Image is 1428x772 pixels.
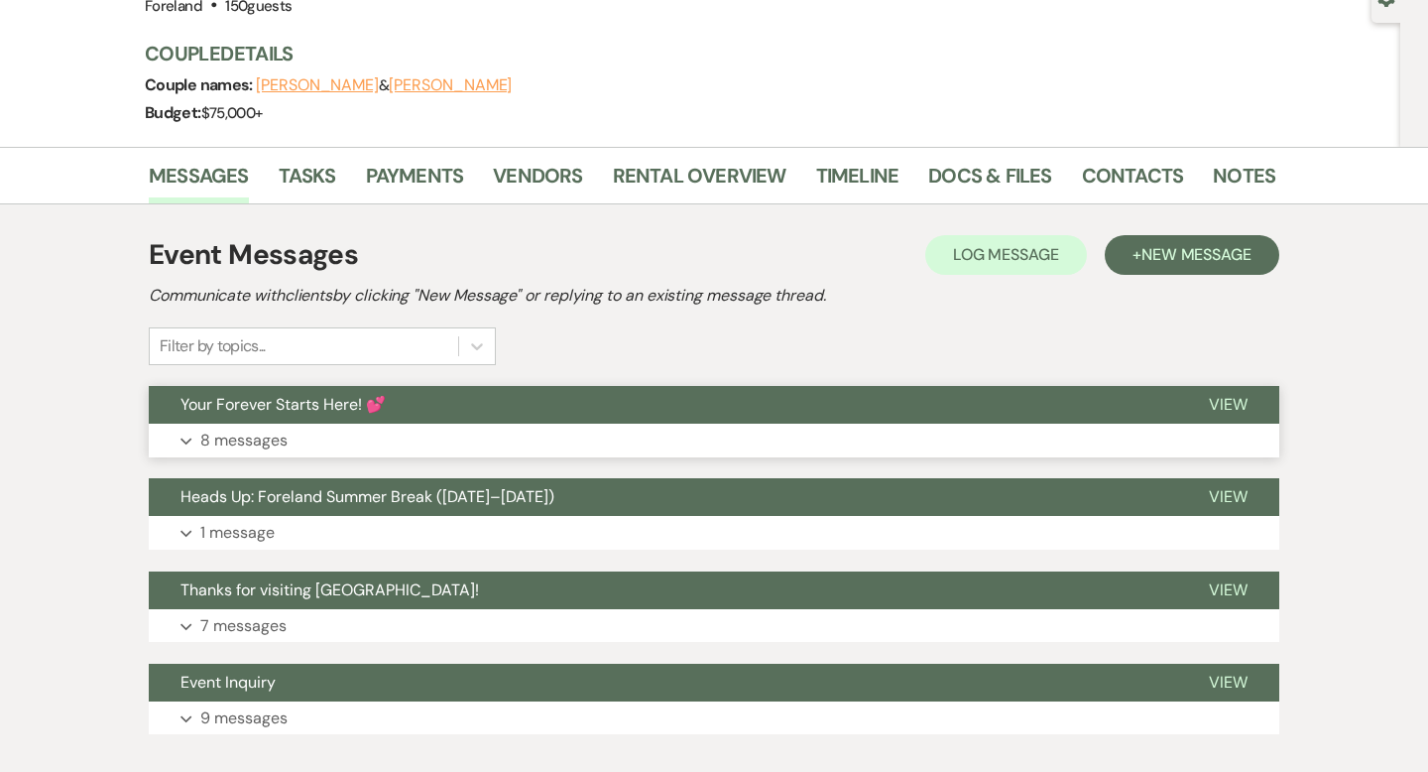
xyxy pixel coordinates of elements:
button: Thanks for visiting [GEOGRAPHIC_DATA]! [149,572,1177,609]
button: Event Inquiry [149,664,1177,702]
button: Log Message [925,235,1087,275]
button: 1 message [149,516,1279,550]
a: Vendors [493,160,582,203]
span: Log Message [953,244,1059,265]
h3: Couple Details [145,40,1255,67]
span: & [256,75,512,95]
button: View [1177,664,1279,702]
button: Heads Up: Foreland Summer Break ([DATE]–[DATE]) [149,478,1177,516]
button: 7 messages [149,609,1279,643]
button: +New Message [1105,235,1279,275]
a: Docs & Files [928,160,1051,203]
a: Tasks [279,160,336,203]
span: Couple names: [145,74,256,95]
p: 8 messages [200,428,288,453]
a: Messages [149,160,249,203]
span: Thanks for visiting [GEOGRAPHIC_DATA]! [180,579,479,600]
button: Your Forever Starts Here! 💕 [149,386,1177,424]
span: $75,000+ [201,103,263,123]
a: Notes [1213,160,1275,203]
span: Your Forever Starts Here! 💕 [180,394,386,415]
span: Event Inquiry [180,672,276,693]
a: Payments [366,160,464,203]
button: View [1177,386,1279,424]
span: New Message [1141,244,1251,265]
p: 1 message [200,520,275,546]
p: 7 messages [200,613,287,639]
a: Rental Overview [613,160,786,203]
button: [PERSON_NAME] [389,77,512,93]
button: View [1177,478,1279,516]
a: Timeline [816,160,899,203]
button: [PERSON_NAME] [256,77,379,93]
span: View [1209,486,1248,507]
div: Filter by topics... [160,334,266,358]
button: 8 messages [149,424,1279,457]
span: Heads Up: Foreland Summer Break ([DATE]–[DATE]) [180,486,554,507]
button: View [1177,572,1279,609]
p: 9 messages [200,706,288,731]
span: View [1209,672,1248,693]
span: Budget: [145,102,201,123]
button: 9 messages [149,702,1279,735]
a: Contacts [1082,160,1184,203]
h1: Event Messages [149,234,358,276]
span: View [1209,394,1248,415]
span: View [1209,579,1248,600]
h2: Communicate with clients by clicking "New Message" or replying to an existing message thread. [149,284,1279,308]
